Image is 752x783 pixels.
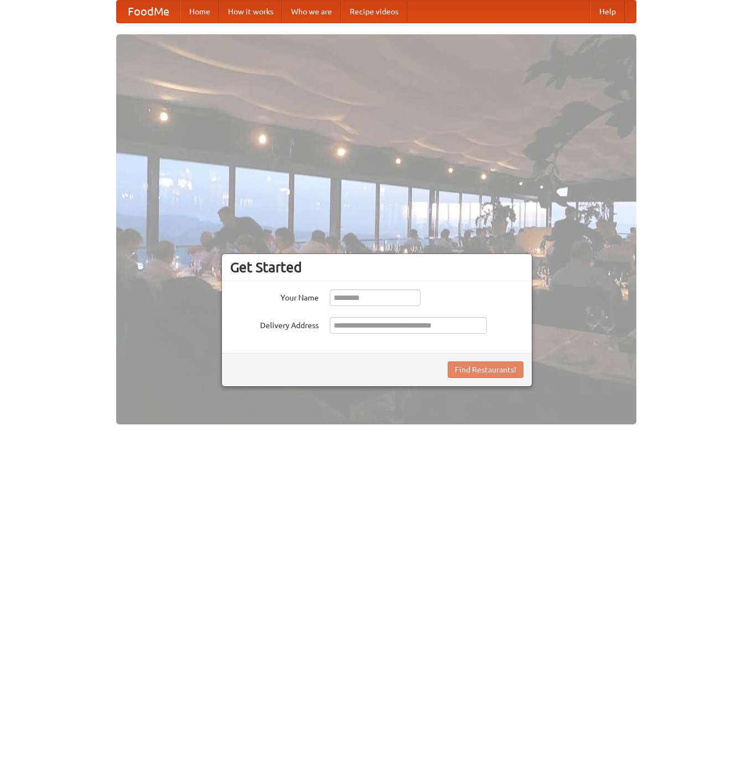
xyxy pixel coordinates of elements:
[282,1,341,23] a: Who we are
[219,1,282,23] a: How it works
[341,1,407,23] a: Recipe videos
[230,259,523,276] h3: Get Started
[448,361,523,378] button: Find Restaurants!
[590,1,625,23] a: Help
[180,1,219,23] a: Home
[230,289,319,303] label: Your Name
[230,317,319,331] label: Delivery Address
[117,1,180,23] a: FoodMe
